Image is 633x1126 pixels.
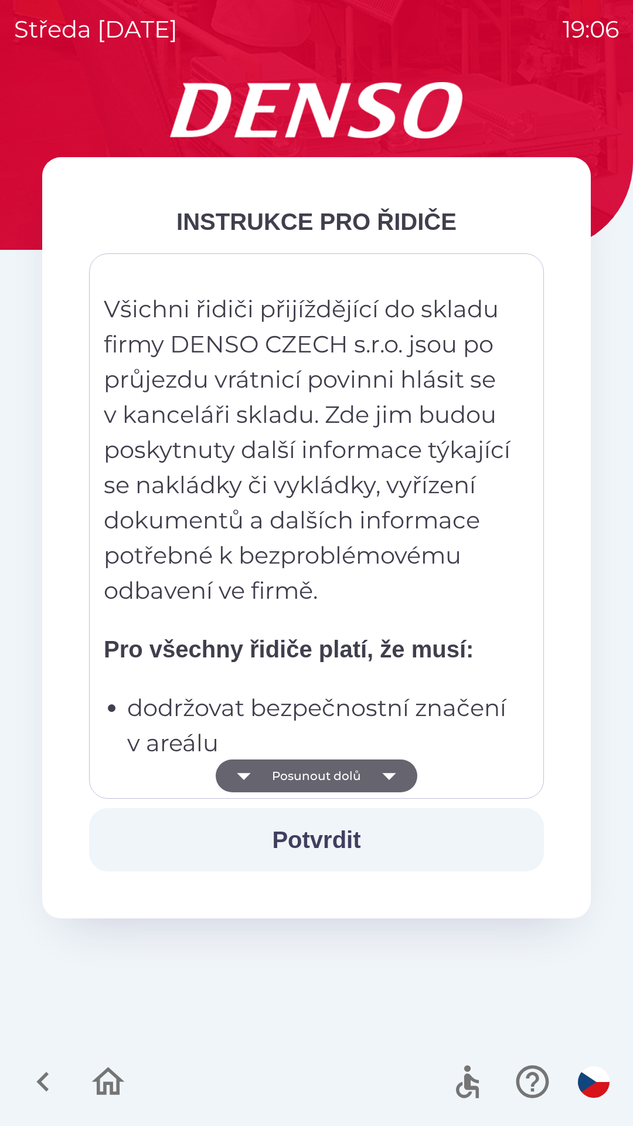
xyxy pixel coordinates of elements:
div: INSTRUKCE PRO ŘIDIČE [89,204,544,239]
button: Posunout dolů [216,759,417,792]
img: Logo [42,82,591,138]
p: 19:06 [563,12,619,47]
p: Všichni řidiči přijíždějící do skladu firmy DENSO CZECH s.r.o. jsou po průjezdu vrátnicí povinni ... [104,291,513,608]
strong: Pro všechny řidiče platí, že musí: [104,636,474,662]
p: dodržovat bezpečnostní značení v areálu [127,690,513,761]
img: cs flag [578,1066,610,1098]
button: Potvrdit [89,808,544,871]
p: středa [DATE] [14,12,178,47]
